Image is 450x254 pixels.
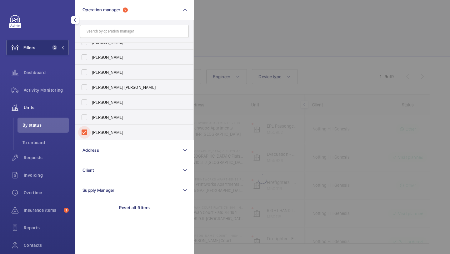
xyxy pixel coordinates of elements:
span: Requests [24,155,69,161]
span: Invoicing [24,172,69,178]
span: By status [22,122,69,128]
span: Overtime [24,190,69,196]
span: Dashboard [24,69,69,76]
span: Activity Monitoring [24,87,69,93]
span: Insurance items [24,207,61,213]
span: Reports [24,225,69,231]
span: 1 [64,208,69,213]
span: Units [24,104,69,111]
button: Filters2 [6,40,69,55]
span: To onboard [22,140,69,146]
span: Contacts [24,242,69,248]
span: 2 [52,45,57,50]
span: Filters [23,44,35,51]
